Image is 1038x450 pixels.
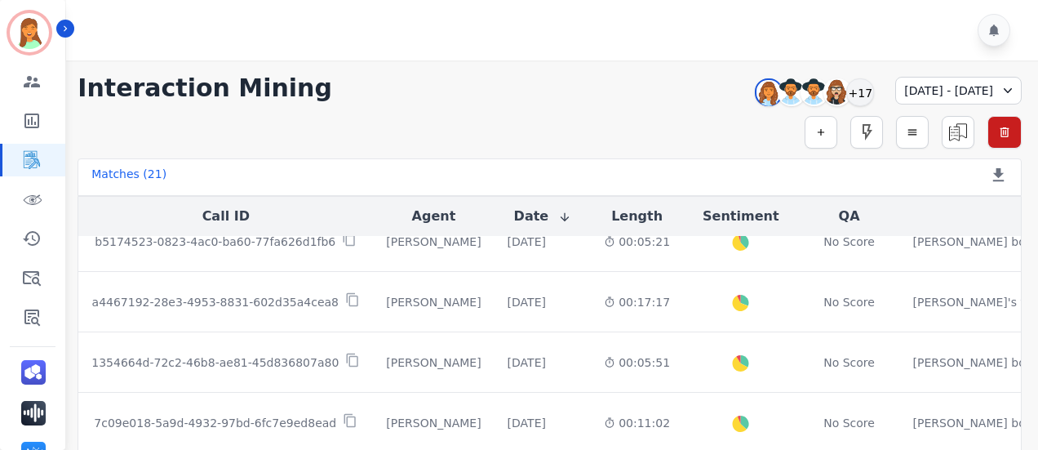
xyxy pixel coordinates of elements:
[91,354,339,371] p: 1354664d-72c2-46b8-ae81-45d836807a80
[823,294,875,310] div: No Score
[94,415,336,431] p: 7c09e018-5a9d-4932-97bd-6fc7e9ed8ead
[508,234,546,250] div: [DATE]
[202,207,250,226] button: Call ID
[846,78,874,106] div: +17
[92,294,339,310] p: a4467192-28e3-4953-8831-602d35a4cea8
[611,207,663,226] button: Length
[823,415,875,431] div: No Score
[604,354,670,371] div: 00:05:51
[91,166,166,189] div: Matches ( 21 )
[386,415,481,431] div: [PERSON_NAME]
[604,234,670,250] div: 00:05:21
[386,234,481,250] div: [PERSON_NAME]
[703,207,778,226] button: Sentiment
[514,207,572,226] button: Date
[839,207,860,226] button: QA
[823,234,875,250] div: No Score
[95,234,335,250] p: b5174523-0823-4ac0-ba60-77fa626d1fb6
[604,294,670,310] div: 00:17:17
[386,294,481,310] div: [PERSON_NAME]
[78,74,332,103] h1: Interaction Mining
[823,354,875,371] div: No Score
[386,354,481,371] div: [PERSON_NAME]
[508,354,546,371] div: [DATE]
[604,415,670,431] div: 00:11:02
[895,77,1022,105] div: [DATE] - [DATE]
[508,294,546,310] div: [DATE]
[412,207,456,226] button: Agent
[508,415,546,431] div: [DATE]
[10,13,49,52] img: Bordered avatar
